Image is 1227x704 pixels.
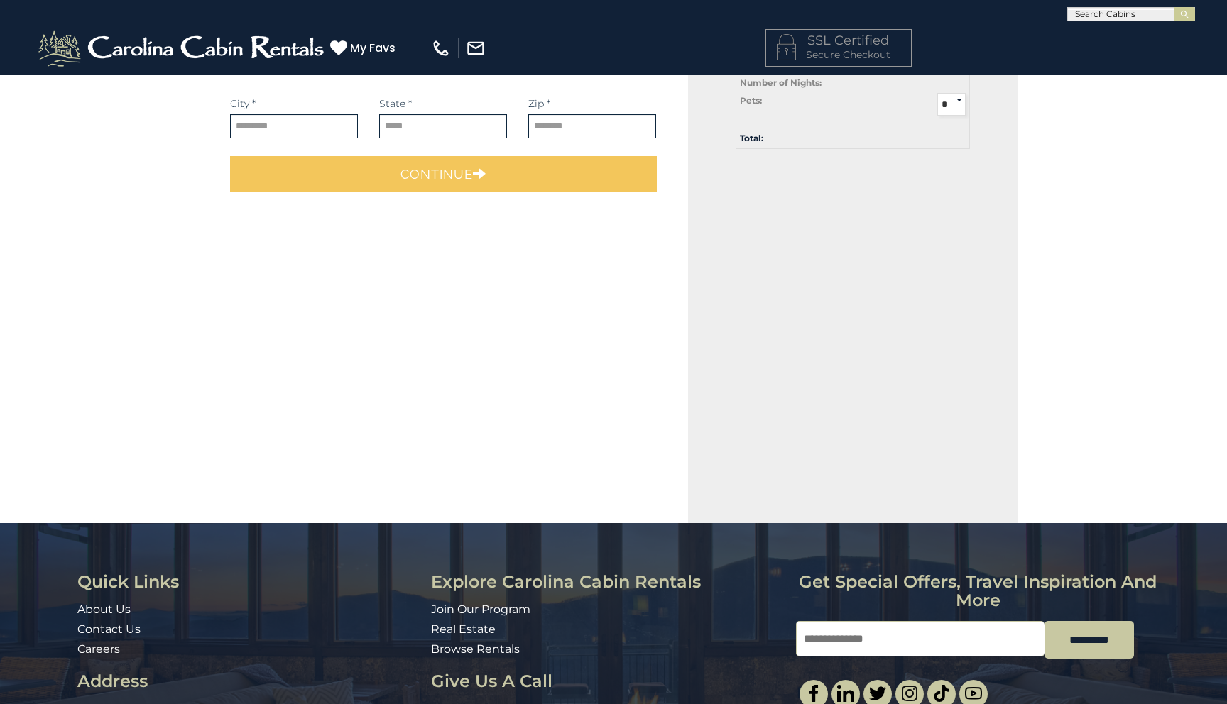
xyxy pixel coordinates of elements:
[933,685,950,702] img: tiktok.svg
[740,77,822,88] strong: Number of Nights:
[837,685,854,702] img: linkedin-single.svg
[431,642,520,656] a: Browse Rentals
[230,97,256,111] label: City *
[77,573,420,591] h3: Quick Links
[869,685,886,702] img: twitter-single.svg
[77,622,141,636] a: Contact Us
[431,38,451,58] img: phone-regular-white.png
[901,685,918,702] img: instagram-single.svg
[77,603,131,616] a: About Us
[330,39,399,57] a: My Favs
[796,573,1160,610] h3: Get special offers, travel inspiration and more
[740,133,763,143] strong: Total:
[77,672,420,691] h3: Address
[466,38,486,58] img: mail-regular-white.png
[77,642,120,656] a: Careers
[528,97,550,111] label: Zip *
[805,685,822,702] img: facebook-single.svg
[431,622,496,636] a: Real Estate
[379,97,412,111] label: State *
[777,34,796,60] img: LOCKICON1.png
[777,48,900,62] p: Secure Checkout
[36,27,330,70] img: White-1-2.png
[965,685,982,702] img: youtube-light.svg
[350,39,396,57] span: My Favs
[230,156,657,192] button: Continue
[777,34,900,48] h4: SSL Certified
[431,573,785,591] h3: Explore Carolina Cabin Rentals
[431,603,530,616] a: Join Our Program
[740,95,762,106] strong: Pets:
[431,672,785,691] h3: Give Us A Call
